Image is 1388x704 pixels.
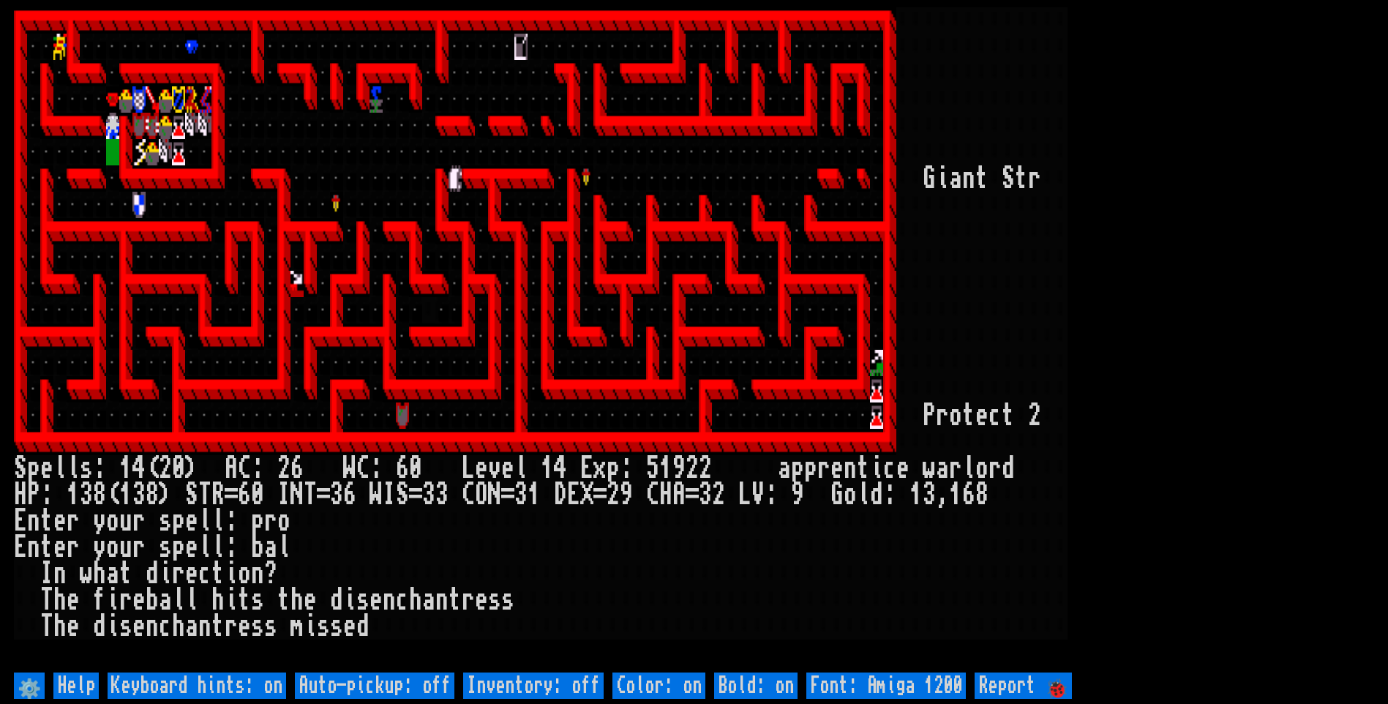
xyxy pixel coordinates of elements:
[422,482,435,508] div: 3
[714,673,798,699] input: Bold: on
[119,508,132,534] div: u
[791,482,804,508] div: 9
[791,455,804,482] div: p
[185,455,198,482] div: )
[264,613,277,640] div: s
[488,455,501,482] div: v
[488,482,501,508] div: N
[923,165,936,192] div: G
[40,613,53,640] div: T
[198,561,211,587] div: c
[198,613,211,640] div: n
[159,561,172,587] div: i
[514,455,528,482] div: l
[295,673,454,699] input: Auto-pickup: off
[1015,165,1028,192] div: t
[923,482,936,508] div: 3
[989,402,1002,429] div: c
[67,534,80,561] div: r
[501,455,514,482] div: e
[185,534,198,561] div: e
[962,482,975,508] div: 6
[211,482,225,508] div: R
[159,455,172,482] div: 2
[211,508,225,534] div: l
[304,587,317,613] div: e
[870,455,883,482] div: i
[185,587,198,613] div: l
[554,455,567,482] div: 4
[67,508,80,534] div: r
[883,482,896,508] div: :
[53,534,67,561] div: e
[93,587,106,613] div: f
[277,508,290,534] div: o
[738,482,751,508] div: L
[185,561,198,587] div: e
[40,561,53,587] div: I
[159,508,172,534] div: s
[501,587,514,613] div: s
[225,482,238,508] div: =
[962,402,975,429] div: t
[475,587,488,613] div: e
[277,482,290,508] div: I
[14,673,45,699] input: ⚙️
[251,561,264,587] div: n
[567,482,580,508] div: E
[132,455,146,482] div: 4
[93,508,106,534] div: y
[449,587,462,613] div: t
[290,482,304,508] div: N
[14,534,27,561] div: E
[93,613,106,640] div: d
[264,534,277,561] div: a
[936,482,949,508] div: ,
[185,613,198,640] div: a
[172,587,185,613] div: l
[989,455,1002,482] div: r
[53,587,67,613] div: h
[53,613,67,640] div: h
[975,673,1072,699] input: Report 🐞
[475,482,488,508] div: O
[936,165,949,192] div: i
[317,613,330,640] div: s
[949,402,962,429] div: o
[896,455,909,482] div: e
[53,673,99,699] input: Help
[330,587,343,613] div: d
[146,482,159,508] div: 8
[1028,165,1041,192] div: r
[830,482,844,508] div: G
[317,482,330,508] div: =
[238,561,251,587] div: o
[132,587,146,613] div: e
[119,482,132,508] div: 1
[67,455,80,482] div: l
[593,482,607,508] div: =
[211,587,225,613] div: h
[949,455,962,482] div: r
[699,482,712,508] div: 3
[67,587,80,613] div: e
[277,455,290,482] div: 2
[198,482,211,508] div: T
[14,455,27,482] div: S
[870,482,883,508] div: d
[106,482,119,508] div: (
[488,587,501,613] div: s
[343,587,356,613] div: i
[211,534,225,561] div: l
[93,534,106,561] div: y
[27,508,40,534] div: n
[554,482,567,508] div: D
[422,587,435,613] div: a
[806,673,966,699] input: Font: Amiga 1200
[198,534,211,561] div: l
[14,508,27,534] div: E
[304,613,317,640] div: i
[93,482,106,508] div: 8
[80,561,93,587] div: w
[172,534,185,561] div: p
